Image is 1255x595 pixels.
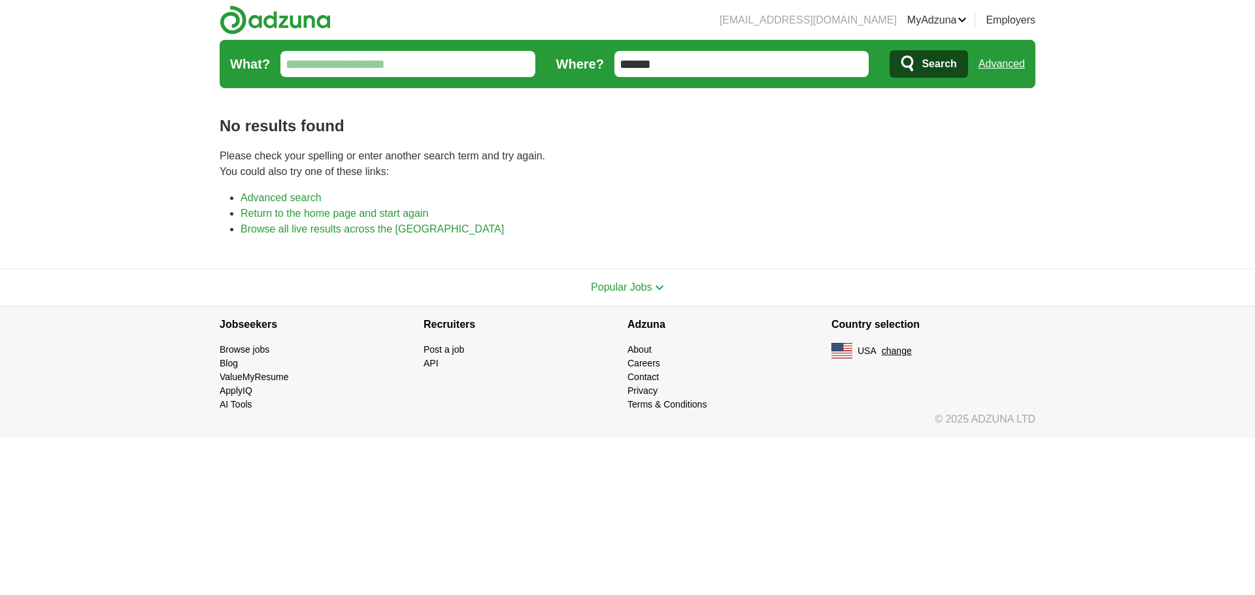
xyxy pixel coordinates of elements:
[882,344,912,358] button: change
[831,343,852,359] img: US flag
[627,372,659,382] a: Contact
[627,385,658,396] a: Privacy
[655,285,664,291] img: toggle icon
[220,399,252,410] a: AI Tools
[627,358,660,368] a: Careers
[220,344,269,355] a: Browse jobs
[209,411,1046,438] div: © 2025 ADZUNA LTD
[986,12,1035,28] a: Employers
[220,385,252,396] a: ApplyIQ
[241,223,504,234] a: Browse all live results across the [GEOGRAPHIC_DATA]
[907,12,967,28] a: MyAdzuna
[922,51,956,77] span: Search
[424,344,464,355] a: Post a job
[858,344,877,358] span: USA
[831,306,1035,343] h4: Country selection
[220,358,238,368] a: Blog
[220,372,289,382] a: ValueMyResume
[591,281,652,293] span: Popular Jobs
[241,208,428,219] a: Return to the home page and start again
[556,54,604,74] label: Where?
[230,54,270,74] label: What?
[424,358,439,368] a: API
[241,192,322,203] a: Advanced search
[979,51,1025,77] a: Advanced
[220,114,1035,138] h1: No results found
[627,399,707,410] a: Terms & Conditions
[890,50,967,78] button: Search
[627,344,652,355] a: About
[220,148,1035,180] p: Please check your spelling or enter another search term and try again. You could also try one of ...
[220,5,331,35] img: Adzuna logo
[720,12,897,28] li: [EMAIL_ADDRESS][DOMAIN_NAME]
